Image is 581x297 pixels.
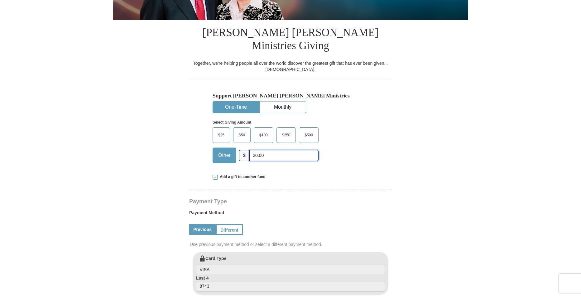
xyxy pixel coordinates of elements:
[189,210,392,219] label: Payment Method
[189,20,392,60] h1: [PERSON_NAME] [PERSON_NAME] Ministries Giving
[215,151,234,160] span: Other
[301,130,316,140] span: $500
[190,241,392,247] span: Use previous payment method or select a different payment method.
[189,224,216,235] a: Previous
[216,224,243,235] a: Different
[189,60,392,73] div: Together, we're helping people all over the world discover the greatest gift that has ever been g...
[215,130,228,140] span: $25
[260,101,306,113] button: Monthly
[239,150,250,161] span: $
[213,120,251,125] strong: Select Giving Amount
[196,281,385,292] input: Last 4
[196,275,385,292] label: Last 4
[249,150,319,161] input: Other Amount
[196,265,385,275] input: Card Type
[189,199,392,204] h4: Payment Type
[196,255,385,275] label: Card Type
[213,92,368,99] h5: Support [PERSON_NAME] [PERSON_NAME] Ministries
[218,174,266,180] span: Add a gift to another fund
[256,130,271,140] span: $100
[213,101,259,113] button: One-Time
[236,130,248,140] span: $50
[279,130,294,140] span: $250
